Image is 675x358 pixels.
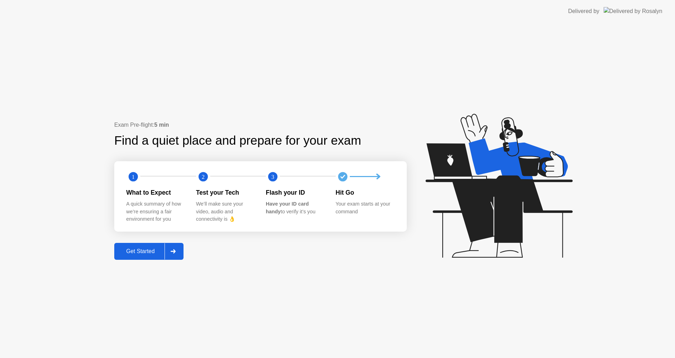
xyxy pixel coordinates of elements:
div: to verify it’s you [266,200,324,215]
b: 5 min [154,122,169,128]
img: Delivered by Rosalyn [604,7,662,15]
div: Exam Pre-flight: [114,121,407,129]
div: Find a quiet place and prepare for your exam [114,131,362,150]
div: Hit Go [336,188,394,197]
div: Delivered by [568,7,599,15]
text: 1 [132,173,135,180]
div: Flash your ID [266,188,324,197]
button: Get Started [114,243,184,260]
div: We’ll make sure your video, audio and connectivity is 👌 [196,200,255,223]
div: Test your Tech [196,188,255,197]
b: Have your ID card handy [266,201,309,214]
div: Your exam starts at your command [336,200,394,215]
text: 3 [271,173,274,180]
text: 2 [201,173,204,180]
div: What to Expect [126,188,185,197]
div: A quick summary of how we’re ensuring a fair environment for you [126,200,185,223]
div: Get Started [116,248,165,255]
